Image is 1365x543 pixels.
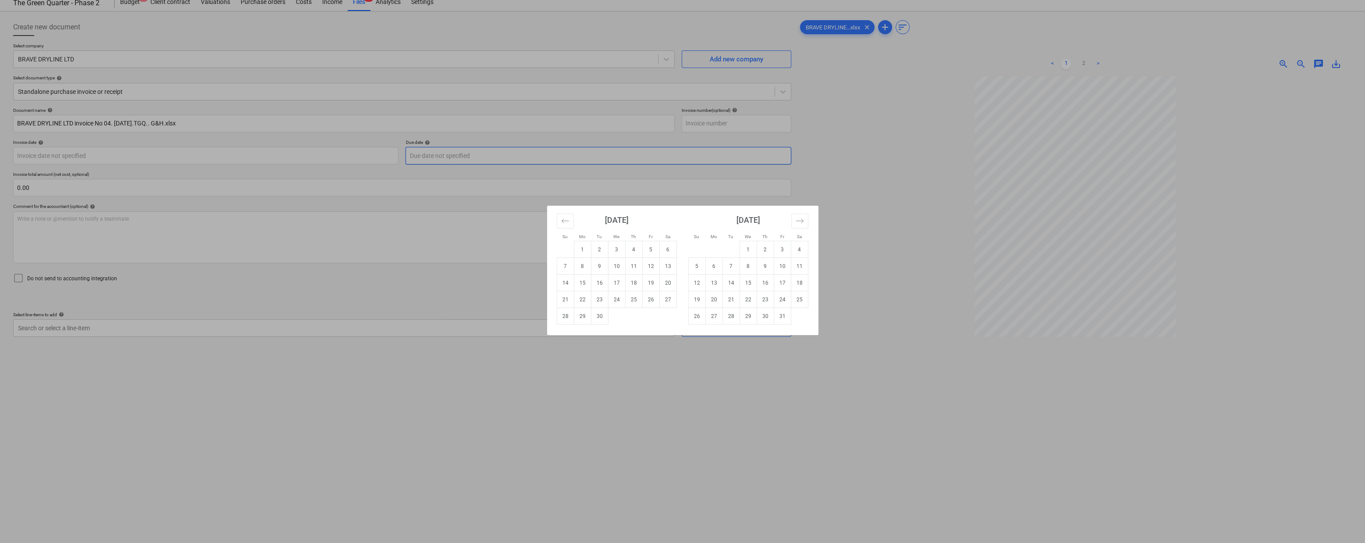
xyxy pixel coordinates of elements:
[574,275,591,291] td: Monday, September 15, 2025
[688,275,705,291] td: Sunday, October 12, 2025
[574,241,591,258] td: Monday, September 1, 2025
[722,308,739,325] td: Tuesday, October 28, 2025
[557,214,574,229] button: Move backward to switch to the previous month.
[608,275,625,291] td: Wednesday, September 17, 2025
[642,275,659,291] td: Friday, September 19, 2025
[625,241,642,258] td: Thursday, September 4, 2025
[705,291,722,308] td: Monday, October 20, 2025
[722,291,739,308] td: Tuesday, October 21, 2025
[791,241,808,258] td: Saturday, October 4, 2025
[774,291,791,308] td: Friday, October 24, 2025
[608,258,625,275] td: Wednesday, September 10, 2025
[774,308,791,325] td: Friday, October 31, 2025
[705,258,722,275] td: Monday, October 6, 2025
[591,241,608,258] td: Tuesday, September 2, 2025
[649,234,653,239] small: Fr
[757,275,774,291] td: Thursday, October 16, 2025
[757,241,774,258] td: Thursday, October 2, 2025
[659,258,676,275] td: Saturday, September 13, 2025
[625,258,642,275] td: Thursday, September 11, 2025
[574,291,591,308] td: Monday, September 22, 2025
[591,308,608,325] td: Tuesday, September 30, 2025
[745,234,751,239] small: We
[705,275,722,291] td: Monday, October 13, 2025
[642,291,659,308] td: Friday, September 26, 2025
[574,258,591,275] td: Monday, September 8, 2025
[791,214,808,229] button: Move forward to switch to the next month.
[791,258,808,275] td: Saturday, October 11, 2025
[659,291,676,308] td: Saturday, September 27, 2025
[625,275,642,291] td: Thursday, September 18, 2025
[688,291,705,308] td: Sunday, October 19, 2025
[757,291,774,308] td: Thursday, October 23, 2025
[659,275,676,291] td: Saturday, September 20, 2025
[547,206,818,335] div: Calendar
[613,234,619,239] small: We
[757,258,774,275] td: Thursday, October 9, 2025
[608,291,625,308] td: Wednesday, September 24, 2025
[591,275,608,291] td: Tuesday, September 16, 2025
[574,308,591,325] td: Monday, September 29, 2025
[694,234,699,239] small: Su
[791,275,808,291] td: Saturday, October 18, 2025
[688,258,705,275] td: Sunday, October 5, 2025
[791,291,808,308] td: Saturday, October 25, 2025
[711,234,717,239] small: Mo
[739,291,757,308] td: Wednesday, October 22, 2025
[591,291,608,308] td: Tuesday, September 23, 2025
[642,258,659,275] td: Friday, September 12, 2025
[605,215,629,225] strong: [DATE]
[757,308,774,325] td: Thursday, October 30, 2025
[557,258,574,275] td: Sunday, September 7, 2025
[736,215,760,225] strong: [DATE]
[557,308,574,325] td: Sunday, September 28, 2025
[688,308,705,325] td: Sunday, October 26, 2025
[659,241,676,258] td: Saturday, September 6, 2025
[625,291,642,308] td: Thursday, September 25, 2025
[562,234,568,239] small: Su
[579,234,586,239] small: Mo
[665,234,670,239] small: Sa
[762,234,768,239] small: Th
[774,275,791,291] td: Friday, October 17, 2025
[631,234,636,239] small: Th
[557,291,574,308] td: Sunday, September 21, 2025
[642,241,659,258] td: Friday, September 5, 2025
[722,258,739,275] td: Tuesday, October 7, 2025
[597,234,602,239] small: Tu
[739,275,757,291] td: Wednesday, October 15, 2025
[722,275,739,291] td: Tuesday, October 14, 2025
[739,241,757,258] td: Wednesday, October 1, 2025
[774,241,791,258] td: Friday, October 3, 2025
[705,308,722,325] td: Monday, October 27, 2025
[739,308,757,325] td: Wednesday, October 29, 2025
[797,234,802,239] small: Sa
[774,258,791,275] td: Friday, October 10, 2025
[591,258,608,275] td: Tuesday, September 9, 2025
[728,234,733,239] small: Tu
[557,275,574,291] td: Sunday, September 14, 2025
[608,241,625,258] td: Wednesday, September 3, 2025
[780,234,784,239] small: Fr
[739,258,757,275] td: Wednesday, October 8, 2025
